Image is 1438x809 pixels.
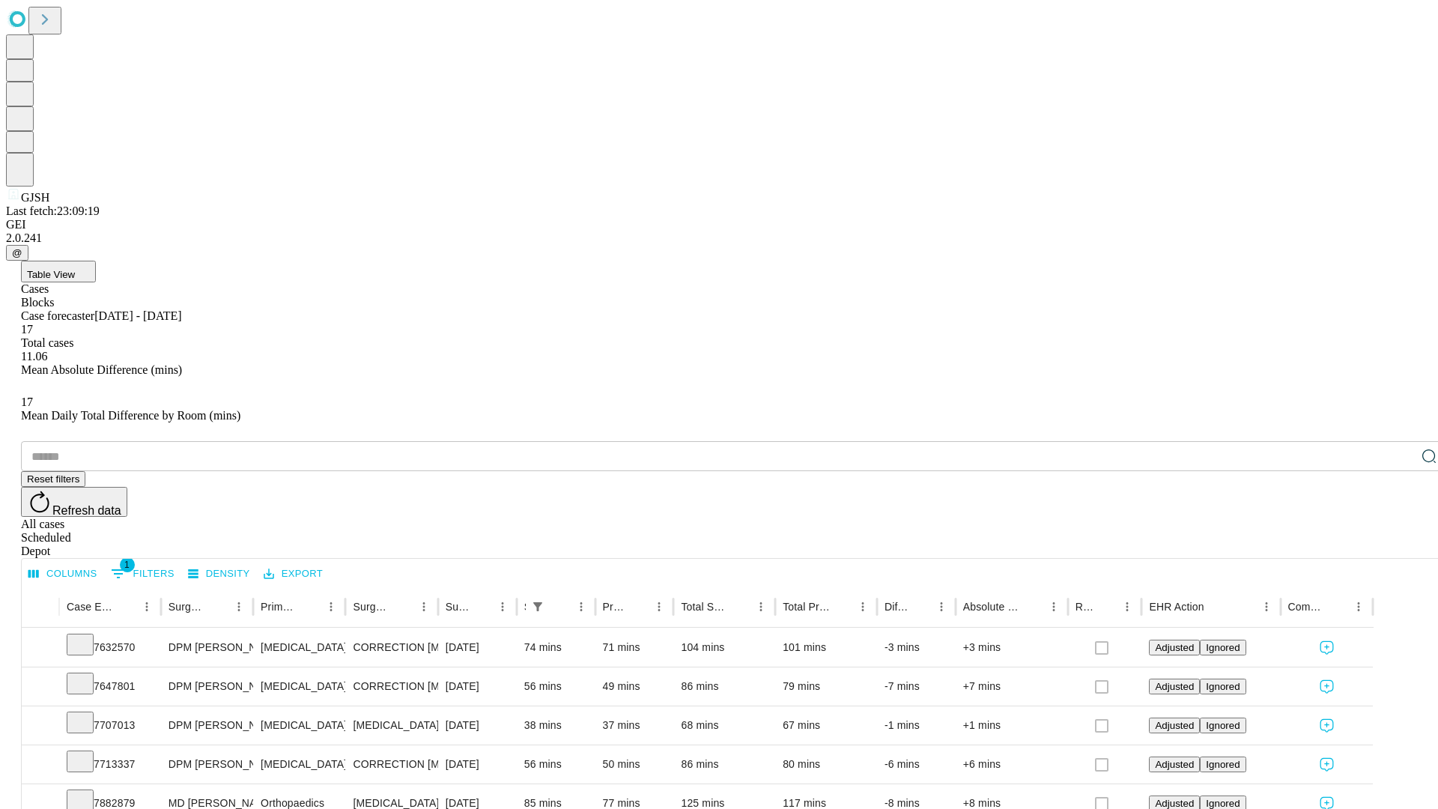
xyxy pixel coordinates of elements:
div: 7713337 [67,745,154,784]
div: -6 mins [885,745,948,784]
button: Menu [750,596,771,617]
button: Menu [1117,596,1138,617]
div: 67 mins [783,706,870,745]
button: Sort [910,596,931,617]
span: Ignored [1206,798,1240,809]
span: Refresh data [52,504,121,517]
span: @ [12,247,22,258]
div: 68 mins [681,706,768,745]
div: [MEDICAL_DATA] [261,706,338,745]
span: Ignored [1206,720,1240,731]
div: -1 mins [885,706,948,745]
button: Sort [300,596,321,617]
button: Sort [1096,596,1117,617]
button: Menu [321,596,342,617]
button: Sort [831,596,852,617]
div: [DATE] [446,628,509,667]
span: Mean Absolute Difference (mins) [21,363,182,376]
button: Show filters [107,562,178,586]
div: 49 mins [603,667,667,706]
span: 1 [120,557,135,572]
div: Case Epic Id [67,601,114,613]
button: Density [184,563,254,586]
button: Menu [228,596,249,617]
div: +7 mins [963,667,1061,706]
div: 56 mins [524,667,588,706]
button: Menu [1256,596,1277,617]
button: Menu [1348,596,1369,617]
span: Total cases [21,336,73,349]
div: 50 mins [603,745,667,784]
div: 80 mins [783,745,870,784]
button: Ignored [1200,640,1246,655]
button: Ignored [1200,679,1246,694]
div: EHR Action [1149,601,1204,613]
div: 71 mins [603,628,667,667]
div: DPM [PERSON_NAME] [PERSON_NAME] [169,706,246,745]
div: Total Predicted Duration [783,601,830,613]
div: -3 mins [885,628,948,667]
button: Menu [852,596,873,617]
div: Total Scheduled Duration [681,601,728,613]
button: Export [260,563,327,586]
span: Last fetch: 23:09:19 [6,204,100,217]
button: Sort [1327,596,1348,617]
div: 7647801 [67,667,154,706]
div: 56 mins [524,745,588,784]
div: Resolved in EHR [1076,601,1095,613]
div: Surgery Date [446,601,470,613]
div: +6 mins [963,745,1061,784]
button: Sort [1022,596,1043,617]
div: CORRECTION [MEDICAL_DATA], [MEDICAL_DATA] [MEDICAL_DATA] [353,628,430,667]
div: 86 mins [681,667,768,706]
button: Table View [21,261,96,282]
div: 104 mins [681,628,768,667]
div: +1 mins [963,706,1061,745]
div: DPM [PERSON_NAME] [PERSON_NAME] [169,745,246,784]
div: GEI [6,218,1432,231]
div: 101 mins [783,628,870,667]
button: Adjusted [1149,718,1200,733]
span: Ignored [1206,642,1240,653]
button: @ [6,245,28,261]
button: Adjusted [1149,679,1200,694]
button: Expand [29,635,52,661]
div: 7632570 [67,628,154,667]
button: Sort [550,596,571,617]
div: [MEDICAL_DATA] [261,745,338,784]
div: [DATE] [446,745,509,784]
div: Surgery Name [353,601,390,613]
button: Sort [392,596,413,617]
button: Ignored [1200,757,1246,772]
div: 86 mins [681,745,768,784]
button: Menu [492,596,513,617]
button: Menu [931,596,952,617]
div: CORRECTION [MEDICAL_DATA], RESECTION [MEDICAL_DATA] BASE [353,745,430,784]
div: [DATE] [446,667,509,706]
button: Menu [571,596,592,617]
div: Comments [1288,601,1326,613]
div: +3 mins [963,628,1061,667]
button: Sort [729,596,750,617]
span: [DATE] - [DATE] [94,309,181,322]
button: Sort [115,596,136,617]
span: 17 [21,323,33,336]
div: Absolute Difference [963,601,1021,613]
div: 74 mins [524,628,588,667]
button: Menu [649,596,670,617]
span: Adjusted [1155,798,1194,809]
div: Predicted In Room Duration [603,601,627,613]
span: Adjusted [1155,720,1194,731]
div: 1 active filter [527,596,548,617]
button: Menu [1043,596,1064,617]
div: 2.0.241 [6,231,1432,245]
div: [MEDICAL_DATA] [261,628,338,667]
button: Ignored [1200,718,1246,733]
span: Adjusted [1155,759,1194,770]
span: Reset filters [27,473,79,485]
span: Ignored [1206,681,1240,692]
div: 79 mins [783,667,870,706]
div: [MEDICAL_DATA] [261,667,338,706]
span: Mean Daily Total Difference by Room (mins) [21,409,240,422]
button: Reset filters [21,471,85,487]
